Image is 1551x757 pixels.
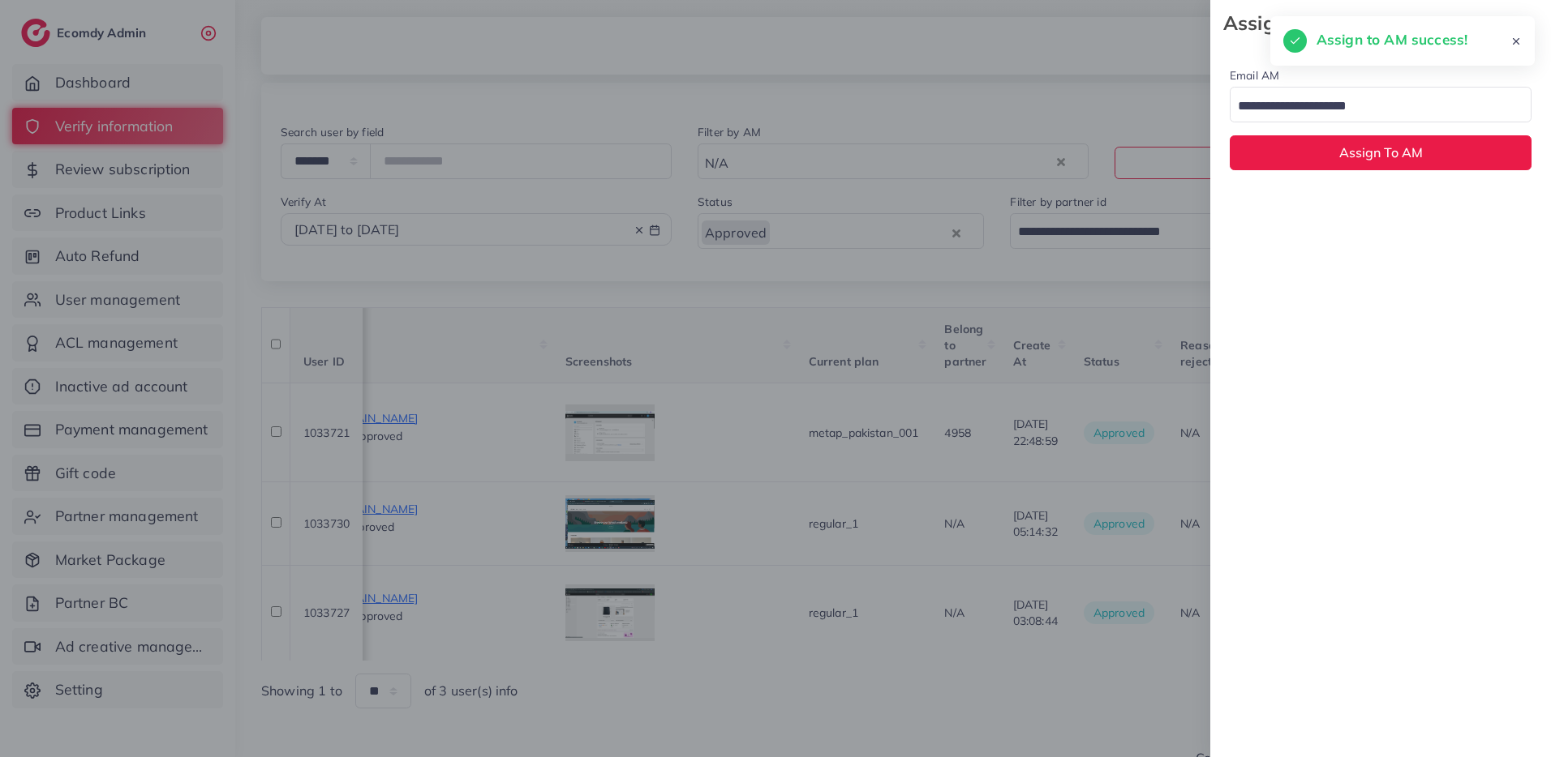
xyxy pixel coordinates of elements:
[1232,94,1510,119] input: Search for option
[1230,87,1532,122] div: Search for option
[1506,7,1538,40] svg: x
[1317,29,1467,50] h5: Assign to AM success!
[1506,6,1538,40] button: Close
[1223,9,1506,37] strong: Assign To AM
[1230,67,1279,83] label: Email AM
[1230,135,1532,170] button: Assign To AM
[1339,144,1423,160] span: Assign To AM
